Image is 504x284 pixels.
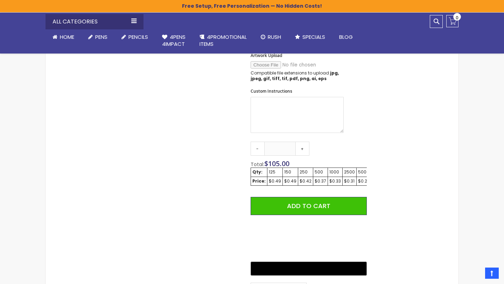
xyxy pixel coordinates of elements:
[446,265,504,284] iframe: Google Customer Reviews
[251,88,292,94] span: Custom Instructions
[344,169,355,175] div: 2500
[251,197,367,215] button: Add to Cart
[251,142,265,156] a: -
[344,178,355,184] div: $0.31
[300,169,311,175] div: 250
[95,33,107,41] span: Pens
[251,262,367,276] button: Buy with GPay
[284,178,296,184] div: $0.49
[264,159,289,168] span: $
[45,29,81,45] a: Home
[45,14,143,29] div: All Categories
[60,33,74,41] span: Home
[332,29,360,45] a: Blog
[315,169,326,175] div: 500
[288,29,332,45] a: Specials
[251,70,339,81] strong: jpg, jpeg, gif, tiff, tif, pdf, png, ai, eps
[251,52,282,58] span: Artwork Upload
[114,29,155,45] a: Pencils
[456,14,458,21] span: 0
[252,178,266,184] strong: Price:
[192,29,254,52] a: 4PROMOTIONALITEMS
[199,33,247,48] span: 4PROMOTIONAL ITEMS
[81,29,114,45] a: Pens
[358,178,370,184] div: $0.29
[446,15,458,27] a: 0
[302,33,325,41] span: Specials
[295,142,309,156] a: +
[269,169,281,175] div: 125
[300,178,311,184] div: $0.42
[268,33,281,41] span: Rush
[251,220,367,257] iframe: PayPal
[358,169,370,175] div: 5000
[329,169,341,175] div: 1000
[329,178,341,184] div: $0.33
[252,169,262,175] strong: Qty:
[128,33,148,41] span: Pencils
[162,33,185,48] span: 4Pens 4impact
[251,70,344,81] p: Compatible file extensions to upload:
[251,161,264,168] span: Total:
[315,178,326,184] div: $0.37
[284,169,296,175] div: 150
[155,29,192,52] a: 4Pens4impact
[339,33,353,41] span: Blog
[287,201,330,210] span: Add to Cart
[268,159,289,168] span: 105.00
[269,178,281,184] div: $0.49
[254,29,288,45] a: Rush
